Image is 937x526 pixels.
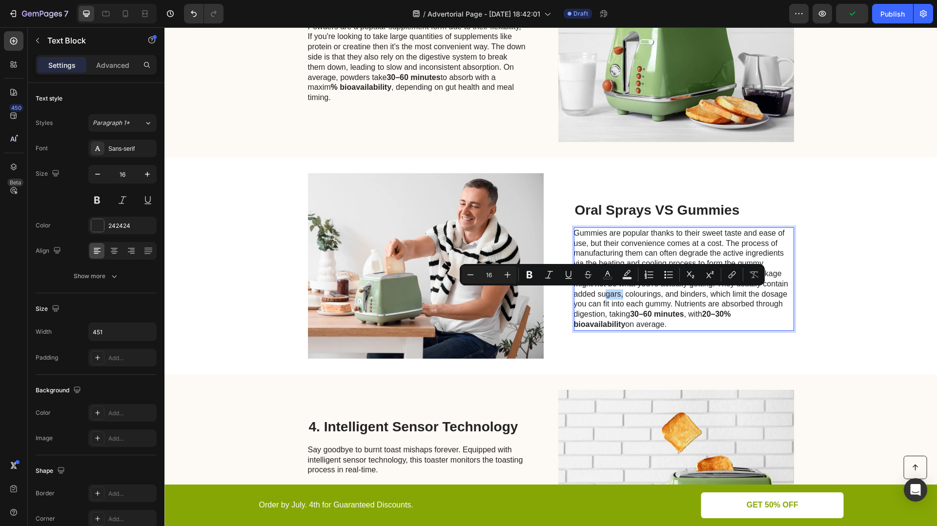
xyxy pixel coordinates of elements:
[904,478,927,502] div: Open Intercom Messenger
[36,408,51,417] div: Color
[423,9,426,19] span: /
[143,390,364,409] h2: 4. Intelligent Sensor Technology
[409,200,630,303] div: Rich Text Editor. Editing area: main
[89,323,156,341] input: Auto
[537,465,679,491] a: GET 50% OFF
[36,327,52,336] div: Width
[64,8,68,20] p: 7
[222,46,276,54] strong: 30–60 minutes
[184,4,224,23] div: Undo/Redo
[108,434,154,443] div: Add...
[409,174,630,192] h2: Rich Text Editor. Editing area: main
[108,409,154,418] div: Add...
[880,9,905,19] div: Publish
[466,283,519,291] strong: 30–60 minutes
[36,244,63,258] div: Align
[88,114,157,132] button: Paragraph 1*
[4,4,73,23] button: 7
[36,384,83,397] div: Background
[36,465,67,478] div: Shape
[96,60,129,70] p: Advanced
[409,283,567,301] strong: 20–30% bioavailability
[36,221,51,230] div: Color
[108,489,154,498] div: Add...
[74,271,119,281] div: Show more
[36,167,61,181] div: Size
[36,119,53,127] div: Styles
[108,144,154,153] div: Sans-serif
[108,515,154,524] div: Add...
[36,267,157,285] button: Show more
[36,514,55,523] div: Corner
[93,119,130,127] span: Paragraph 1*
[36,434,53,443] div: Image
[108,354,154,363] div: Add...
[47,35,130,46] p: Text Block
[7,179,23,186] div: Beta
[410,175,629,191] p: Oral Sprays VS Gummies
[143,146,379,331] img: gempages_432750572815254551-e482b8d6-7abe-4a97-b54a-79c1ad70bbfa.webp
[9,104,23,112] div: 450
[108,222,154,230] div: 242424
[36,94,62,103] div: Text style
[409,201,629,303] p: Gummies are popular thanks to their sweet taste and ease of use, but their convenience comes at a...
[36,303,61,316] div: Size
[573,9,588,18] span: Draft
[36,144,48,153] div: Font
[872,4,913,23] button: Publish
[460,264,765,285] div: Editor contextual toolbar
[48,60,76,70] p: Settings
[36,353,58,362] div: Padding
[166,56,227,64] strong: % bioavailability
[582,473,634,483] p: GET 50% OFF
[428,9,540,19] span: Advertorial Page - [DATE] 18:42:01
[143,418,363,519] p: Say goodbye to burnt toast mishaps forever. Equipped with intelligent sensor technology, this toa...
[164,27,937,526] iframe: Design area
[36,489,55,498] div: Border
